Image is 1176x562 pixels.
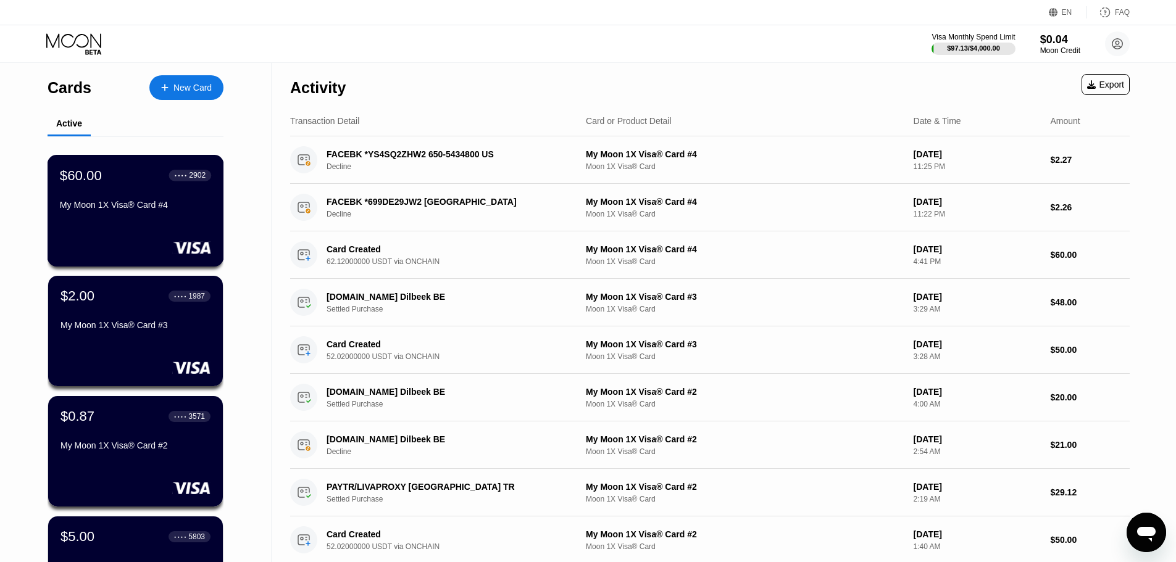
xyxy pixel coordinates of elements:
[586,387,904,397] div: My Moon 1X Visa® Card #2
[914,292,1041,302] div: [DATE]
[290,231,1130,279] div: Card Created62.12000000 USDT via ONCHAINMy Moon 1X Visa® Card #4Moon 1X Visa® Card[DATE]4:41 PM$6...
[188,532,205,541] div: 5803
[586,162,904,171] div: Moon 1X Visa® Card
[586,257,904,266] div: Moon 1X Visa® Card
[1050,440,1130,450] div: $21.00
[586,352,904,361] div: Moon 1X Visa® Card
[56,118,82,128] div: Active
[327,482,566,492] div: PAYTR/LIVAPROXY [GEOGRAPHIC_DATA] TR
[60,408,94,424] div: $0.87
[327,387,566,397] div: [DOMAIN_NAME] Dilbeek BE
[290,116,359,126] div: Transaction Detail
[1050,487,1130,497] div: $29.12
[914,162,1041,171] div: 11:25 PM
[914,387,1041,397] div: [DATE]
[175,173,187,177] div: ● ● ● ●
[290,184,1130,231] div: FACEBK *699DE29JW2 [GEOGRAPHIC_DATA]DeclineMy Moon 1X Visa® Card #4Moon 1X Visa® Card[DATE]11:22 ...
[188,292,205,300] div: 1987
[914,542,1041,551] div: 1:40 AM
[1050,250,1130,260] div: $60.00
[327,305,584,313] div: Settled Purchase
[1050,202,1130,212] div: $2.26
[60,167,102,183] div: $60.00
[1062,8,1072,17] div: EN
[914,339,1041,349] div: [DATE]
[586,434,904,444] div: My Moon 1X Visa® Card #2
[914,197,1041,207] div: [DATE]
[1050,535,1130,545] div: $50.00
[327,495,584,503] div: Settled Purchase
[48,79,91,97] div: Cards
[1050,345,1130,355] div: $50.00
[932,33,1015,41] div: Visa Monthly Spend Limit
[586,482,904,492] div: My Moon 1X Visa® Card #2
[60,440,211,450] div: My Moon 1X Visa® Card #2
[327,434,566,444] div: [DOMAIN_NAME] Dilbeek BE
[174,415,186,418] div: ● ● ● ●
[48,155,223,266] div: $60.00● ● ● ●2902My Moon 1X Visa® Card #4
[914,210,1041,218] div: 11:22 PM
[1050,392,1130,402] div: $20.00
[914,447,1041,456] div: 2:54 AM
[327,257,584,266] div: 62.12000000 USDT via ONCHAIN
[189,171,206,180] div: 2902
[174,535,186,539] div: ● ● ● ●
[914,149,1041,159] div: [DATE]
[932,33,1015,55] div: Visa Monthly Spend Limit$97.13/$4,000.00
[914,400,1041,408] div: 4:00 AM
[327,244,566,254] div: Card Created
[290,326,1130,374] div: Card Created52.02000000 USDT via ONCHAINMy Moon 1X Visa® Card #3Moon 1X Visa® Card[DATE]3:28 AM$5...
[1050,297,1130,307] div: $48.00
[1049,6,1086,19] div: EN
[327,542,584,551] div: 52.02000000 USDT via ONCHAIN
[1086,6,1130,19] div: FAQ
[290,469,1130,516] div: PAYTR/LIVAPROXY [GEOGRAPHIC_DATA] TRSettled PurchaseMy Moon 1X Visa® Card #2Moon 1X Visa® Card[DA...
[327,162,584,171] div: Decline
[586,339,904,349] div: My Moon 1X Visa® Card #3
[586,116,672,126] div: Card or Product Detail
[60,200,211,210] div: My Moon 1X Visa® Card #4
[586,529,904,539] div: My Moon 1X Visa® Card #2
[586,400,904,408] div: Moon 1X Visa® Card
[1127,513,1166,552] iframe: Mesajlaşma penceresini başlatma düğmesi
[914,116,961,126] div: Date & Time
[947,44,1000,52] div: $97.13 / $4,000.00
[586,495,904,503] div: Moon 1X Visa® Card
[174,294,186,298] div: ● ● ● ●
[914,305,1041,313] div: 3:29 AM
[914,434,1041,444] div: [DATE]
[327,447,584,456] div: Decline
[173,83,212,93] div: New Card
[1050,116,1080,126] div: Amount
[327,339,566,349] div: Card Created
[149,75,223,100] div: New Card
[914,244,1041,254] div: [DATE]
[1040,33,1080,46] div: $0.04
[1040,33,1080,55] div: $0.04Moon Credit
[290,374,1130,421] div: [DOMAIN_NAME] Dilbeek BESettled PurchaseMy Moon 1X Visa® Card #2Moon 1X Visa® Card[DATE]4:00 AM$2...
[1050,155,1130,165] div: $2.27
[914,352,1041,361] div: 3:28 AM
[188,412,205,421] div: 3571
[327,197,566,207] div: FACEBK *699DE29JW2 [GEOGRAPHIC_DATA]
[327,292,566,302] div: [DOMAIN_NAME] Dilbeek BE
[1087,80,1124,89] div: Export
[586,197,904,207] div: My Moon 1X Visa® Card #4
[327,529,566,539] div: Card Created
[586,292,904,302] div: My Moon 1X Visa® Card #3
[914,495,1041,503] div: 2:19 AM
[914,482,1041,492] div: [DATE]
[586,305,904,313] div: Moon 1X Visa® Card
[1082,74,1130,95] div: Export
[60,529,94,545] div: $5.00
[586,447,904,456] div: Moon 1X Visa® Card
[290,136,1130,184] div: FACEBK *YS4SQ2ZHW2 650-5434800 USDeclineMy Moon 1X Visa® Card #4Moon 1X Visa® Card[DATE]11:25 PM$...
[586,210,904,218] div: Moon 1X Visa® Card
[327,400,584,408] div: Settled Purchase
[586,149,904,159] div: My Moon 1X Visa® Card #4
[290,421,1130,469] div: [DOMAIN_NAME] Dilbeek BEDeclineMy Moon 1X Visa® Card #2Moon 1X Visa® Card[DATE]2:54 AM$21.00
[60,288,94,304] div: $2.00
[1115,8,1130,17] div: FAQ
[290,79,346,97] div: Activity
